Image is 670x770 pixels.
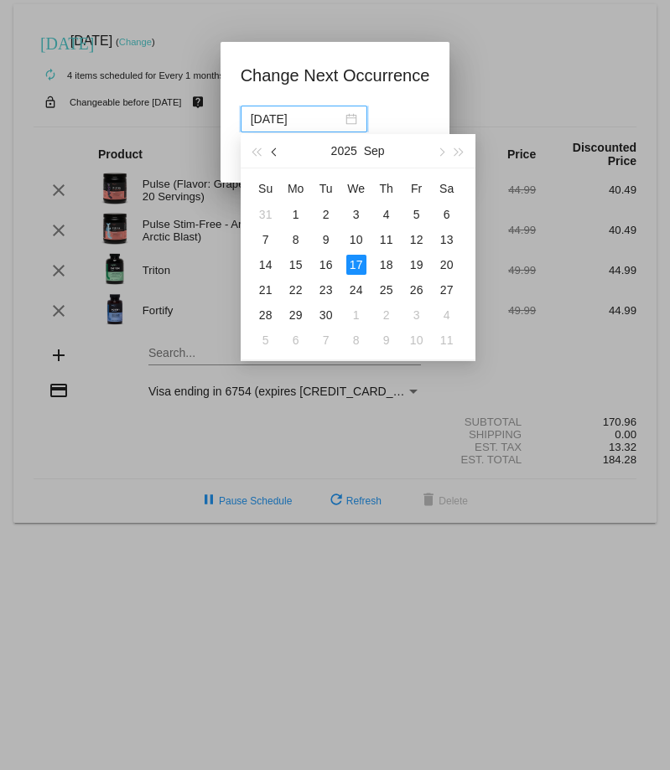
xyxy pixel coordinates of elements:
div: 8 [286,230,306,250]
div: 30 [316,305,336,325]
div: 1 [346,305,366,325]
div: 5 [407,204,427,225]
div: 24 [346,280,366,300]
div: 3 [346,204,366,225]
div: 14 [256,255,276,275]
td: 8/31/2025 [251,202,281,227]
div: 9 [316,230,336,250]
div: 2 [377,305,397,325]
td: 9/19/2025 [402,252,432,277]
div: 12 [407,230,427,250]
td: 9/1/2025 [281,202,311,227]
td: 9/20/2025 [432,252,462,277]
div: 11 [437,330,457,350]
td: 9/23/2025 [311,277,341,302]
div: 18 [377,255,397,275]
td: 10/8/2025 [341,328,371,353]
div: 9 [377,330,397,350]
td: 9/11/2025 [371,227,402,252]
td: 9/15/2025 [281,252,311,277]
td: 9/27/2025 [432,277,462,302]
div: 17 [346,255,366,275]
div: 10 [346,230,366,250]
td: 9/17/2025 [341,252,371,277]
div: 28 [256,305,276,325]
th: Tue [311,175,341,202]
div: 23 [316,280,336,300]
div: 27 [437,280,457,300]
td: 10/9/2025 [371,328,402,353]
td: 9/12/2025 [402,227,432,252]
div: 20 [437,255,457,275]
div: 13 [437,230,457,250]
div: 3 [407,305,427,325]
td: 9/18/2025 [371,252,402,277]
td: 9/14/2025 [251,252,281,277]
td: 10/10/2025 [402,328,432,353]
div: 16 [316,255,336,275]
td: 9/26/2025 [402,277,432,302]
div: 5 [256,330,276,350]
div: 6 [286,330,306,350]
td: 9/3/2025 [341,202,371,227]
td: 9/8/2025 [281,227,311,252]
div: 6 [437,204,457,225]
td: 9/2/2025 [311,202,341,227]
div: 15 [286,255,306,275]
td: 9/25/2025 [371,277,402,302]
td: 9/13/2025 [432,227,462,252]
button: Next month (PageDown) [431,134,449,168]
td: 9/5/2025 [402,202,432,227]
div: 4 [437,305,457,325]
div: 25 [377,280,397,300]
button: Sep [364,134,385,168]
td: 10/4/2025 [432,302,462,328]
button: 2025 [331,134,357,168]
td: 10/7/2025 [311,328,341,353]
td: 9/7/2025 [251,227,281,252]
th: Fri [402,175,432,202]
th: Thu [371,175,402,202]
h1: Change Next Occurrence [241,62,430,89]
button: Next year (Control + right) [449,134,468,168]
button: Last year (Control + left) [247,134,266,168]
td: 10/6/2025 [281,328,311,353]
td: 9/4/2025 [371,202,402,227]
th: Sat [432,175,462,202]
input: Select date [251,110,342,128]
button: Previous month (PageUp) [266,134,284,168]
div: 19 [407,255,427,275]
td: 9/10/2025 [341,227,371,252]
td: 9/28/2025 [251,302,281,328]
th: Sun [251,175,281,202]
td: 10/3/2025 [402,302,432,328]
td: 9/21/2025 [251,277,281,302]
td: 10/1/2025 [341,302,371,328]
div: 4 [377,204,397,225]
td: 9/29/2025 [281,302,311,328]
td: 9/6/2025 [432,202,462,227]
td: 10/5/2025 [251,328,281,353]
td: 9/30/2025 [311,302,341,328]
div: 2 [316,204,336,225]
div: 8 [346,330,366,350]
th: Mon [281,175,311,202]
th: Wed [341,175,371,202]
div: 26 [407,280,427,300]
td: 10/11/2025 [432,328,462,353]
td: 9/24/2025 [341,277,371,302]
div: 22 [286,280,306,300]
td: 10/2/2025 [371,302,402,328]
div: 1 [286,204,306,225]
td: 9/9/2025 [311,227,341,252]
div: 29 [286,305,306,325]
td: 9/16/2025 [311,252,341,277]
div: 31 [256,204,276,225]
div: 7 [256,230,276,250]
div: 21 [256,280,276,300]
div: 11 [377,230,397,250]
div: 7 [316,330,336,350]
td: 9/22/2025 [281,277,311,302]
div: 10 [407,330,427,350]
